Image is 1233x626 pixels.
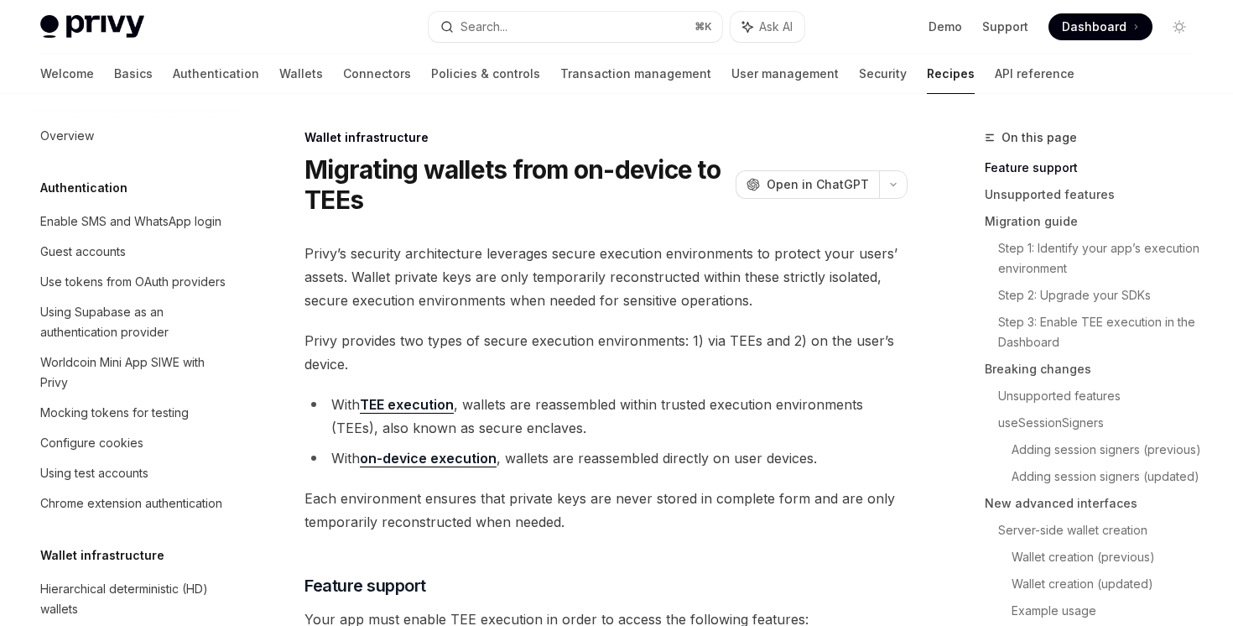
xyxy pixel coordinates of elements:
img: light logo [40,15,144,39]
div: Chrome extension authentication [40,493,222,514]
a: Worldcoin Mini App SIWE with Privy [27,347,242,398]
div: Using test accounts [40,463,148,483]
a: Configure cookies [27,428,242,458]
a: Support [982,18,1028,35]
a: Migration guide [985,208,1206,235]
button: Search...⌘K [429,12,721,42]
button: Toggle dark mode [1166,13,1193,40]
li: With , wallets are reassembled within trusted execution environments (TEEs), also known as secure... [304,393,908,440]
h5: Authentication [40,178,127,198]
a: Step 1: Identify your app’s execution environment [998,235,1206,282]
a: Adding session signers (updated) [1012,463,1206,490]
a: TEE execution [360,396,454,414]
span: Open in ChatGPT [767,176,869,193]
span: Privy provides two types of secure execution environments: 1) via TEEs and 2) on the user’s device. [304,329,908,376]
a: Step 2: Upgrade your SDKs [998,282,1206,309]
a: Dashboard [1048,13,1152,40]
li: With , wallets are reassembled directly on user devices. [304,446,908,470]
a: Server-side wallet creation [998,517,1206,544]
a: Transaction management [560,54,711,94]
div: Hierarchical deterministic (HD) wallets [40,579,232,619]
a: New advanced interfaces [985,490,1206,517]
a: Connectors [343,54,411,94]
a: Breaking changes [985,356,1206,383]
span: Privy’s security architecture leverages secure execution environments to protect your users’ asse... [304,242,908,312]
a: Authentication [173,54,259,94]
div: Overview [40,126,94,146]
a: Step 3: Enable TEE execution in the Dashboard [998,309,1206,356]
span: ⌘ K [695,20,712,34]
h1: Migrating wallets from on-device to TEEs [304,154,729,215]
a: Use tokens from OAuth providers [27,267,242,297]
a: Recipes [927,54,975,94]
div: Search... [460,17,507,37]
a: Guest accounts [27,237,242,267]
span: Dashboard [1062,18,1126,35]
a: Example usage [1012,597,1206,624]
a: Wallet creation (previous) [1012,544,1206,571]
a: Wallets [279,54,323,94]
a: Overview [27,121,242,151]
button: Open in ChatGPT [736,170,879,199]
span: Ask AI [759,18,793,35]
a: Policies & controls [431,54,540,94]
div: Worldcoin Mini App SIWE with Privy [40,352,232,393]
a: Feature support [985,154,1206,181]
a: Adding session signers (previous) [1012,436,1206,463]
div: Configure cookies [40,433,143,453]
a: Unsupported features [985,181,1206,208]
a: User management [731,54,839,94]
a: Enable SMS and WhatsApp login [27,206,242,237]
a: Unsupported features [998,383,1206,410]
a: Mocking tokens for testing [27,398,242,428]
a: Security [859,54,907,94]
div: Guest accounts [40,242,126,262]
a: Chrome extension authentication [27,488,242,519]
a: Using Supabase as an authentication provider [27,297,242,347]
div: Wallet infrastructure [304,129,908,146]
a: useSessionSigners [998,410,1206,436]
div: Using Supabase as an authentication provider [40,302,232,342]
div: Mocking tokens for testing [40,403,189,423]
a: Wallet creation (updated) [1012,571,1206,597]
span: Feature support [304,574,426,597]
div: Use tokens from OAuth providers [40,272,226,292]
span: On this page [1001,128,1077,148]
span: Each environment ensures that private keys are never stored in complete form and are only tempora... [304,487,908,534]
a: Using test accounts [27,458,242,488]
a: on-device execution [360,450,497,467]
button: Ask AI [731,12,804,42]
a: Hierarchical deterministic (HD) wallets [27,574,242,624]
div: Enable SMS and WhatsApp login [40,211,221,232]
a: Welcome [40,54,94,94]
a: Demo [929,18,962,35]
a: Basics [114,54,153,94]
h5: Wallet infrastructure [40,545,164,566]
a: API reference [995,54,1074,94]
